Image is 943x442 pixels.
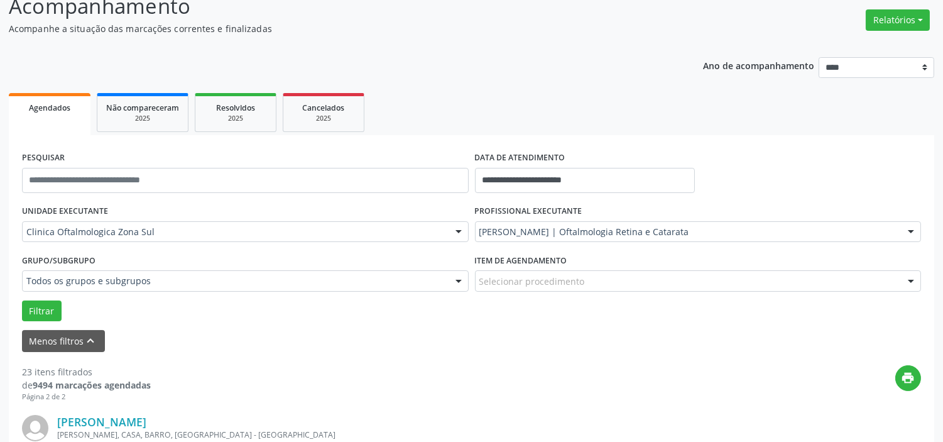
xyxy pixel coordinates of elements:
[303,102,345,113] span: Cancelados
[475,251,567,270] label: Item de agendamento
[866,9,930,31] button: Relatórios
[33,379,151,391] strong: 9494 marcações agendadas
[106,114,179,123] div: 2025
[475,148,565,168] label: DATA DE ATENDIMENTO
[479,275,585,288] span: Selecionar procedimento
[29,102,70,113] span: Agendados
[84,334,98,348] i: keyboard_arrow_up
[22,251,95,270] label: Grupo/Subgrupo
[26,226,443,238] span: Clinica Oftalmologica Zona Sul
[204,114,267,123] div: 2025
[703,57,814,73] p: Ano de acompanhamento
[106,102,179,113] span: Não compareceram
[22,378,151,392] div: de
[475,202,582,221] label: PROFISSIONAL EXECUTANTE
[22,365,151,378] div: 23 itens filtrados
[26,275,443,287] span: Todos os grupos e subgrupos
[22,415,48,441] img: img
[9,22,657,35] p: Acompanhe a situação das marcações correntes e finalizadas
[216,102,255,113] span: Resolvidos
[57,415,146,429] a: [PERSON_NAME]
[479,226,896,238] span: [PERSON_NAME] | Oftalmologia Retina e Catarata
[22,148,65,168] label: PESQUISAR
[22,301,62,322] button: Filtrar
[902,371,915,385] i: print
[22,330,105,352] button: Menos filtroskeyboard_arrow_up
[22,392,151,402] div: Página 2 de 2
[895,365,921,391] button: print
[292,114,355,123] div: 2025
[22,202,108,221] label: UNIDADE EXECUTANTE
[57,429,733,440] div: [PERSON_NAME], CASA, BARRO, [GEOGRAPHIC_DATA] - [GEOGRAPHIC_DATA]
